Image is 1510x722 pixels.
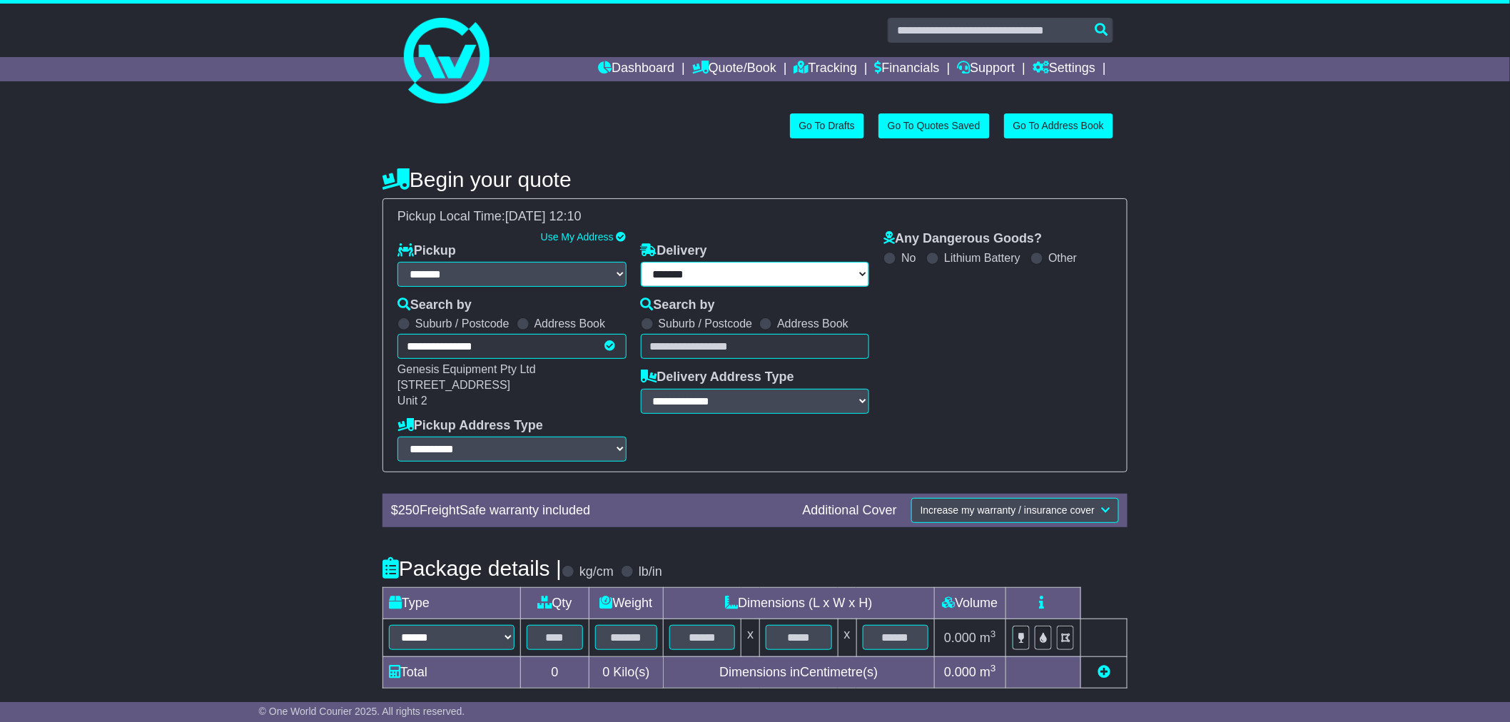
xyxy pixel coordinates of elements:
span: Unit 2 [397,395,427,407]
a: Support [958,57,1015,81]
div: Pickup Local Time: [390,209,1120,225]
span: 0.000 [944,631,976,645]
label: Delivery [641,243,707,259]
td: Dimensions in Centimetre(s) [663,656,934,688]
a: Financials [875,57,940,81]
label: Search by [397,298,472,313]
span: 250 [398,503,420,517]
label: Address Book [534,317,606,330]
label: Any Dangerous Goods? [883,231,1042,247]
a: Go To Drafts [790,113,864,138]
td: Dimensions (L x W x H) [663,588,934,619]
a: Add new item [1098,665,1110,679]
span: 0.000 [944,665,976,679]
a: Use My Address [541,231,614,243]
a: Dashboard [598,57,674,81]
a: Settings [1033,57,1095,81]
label: lb/in [639,564,662,580]
span: © One World Courier 2025. All rights reserved. [259,706,465,717]
td: Weight [589,588,664,619]
button: Increase my warranty / insurance cover [911,498,1119,523]
span: Genesis Equipment Pty Ltd [397,363,536,375]
sup: 3 [990,629,996,639]
td: x [741,619,760,656]
a: Go To Address Book [1004,113,1113,138]
td: Volume [934,588,1005,619]
label: kg/cm [579,564,614,580]
label: Address Book [777,317,848,330]
label: Pickup [397,243,456,259]
label: Suburb / Postcode [415,317,510,330]
label: Delivery Address Type [641,370,794,385]
a: Go To Quotes Saved [878,113,990,138]
label: Pickup Address Type [397,418,543,434]
label: Search by [641,298,715,313]
label: Suburb / Postcode [659,317,753,330]
td: Total [383,656,521,688]
span: Increase my warranty / insurance cover [921,504,1095,516]
td: x [838,619,856,656]
span: [STREET_ADDRESS] [397,379,510,391]
h4: Begin your quote [382,168,1128,191]
span: 0 [602,665,609,679]
div: $ FreightSafe warranty included [384,503,796,519]
span: m [980,665,996,679]
td: 0 [521,656,589,688]
a: Quote/Book [692,57,776,81]
h4: Package details | [382,556,562,580]
span: [DATE] 12:10 [505,209,582,223]
div: Additional Cover [796,503,904,519]
sup: 3 [990,663,996,673]
span: m [980,631,996,645]
label: Lithium Battery [944,251,1020,265]
a: Tracking [794,57,857,81]
label: No [901,251,916,265]
td: Type [383,588,521,619]
label: Other [1048,251,1077,265]
td: Kilo(s) [589,656,664,688]
td: Qty [521,588,589,619]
